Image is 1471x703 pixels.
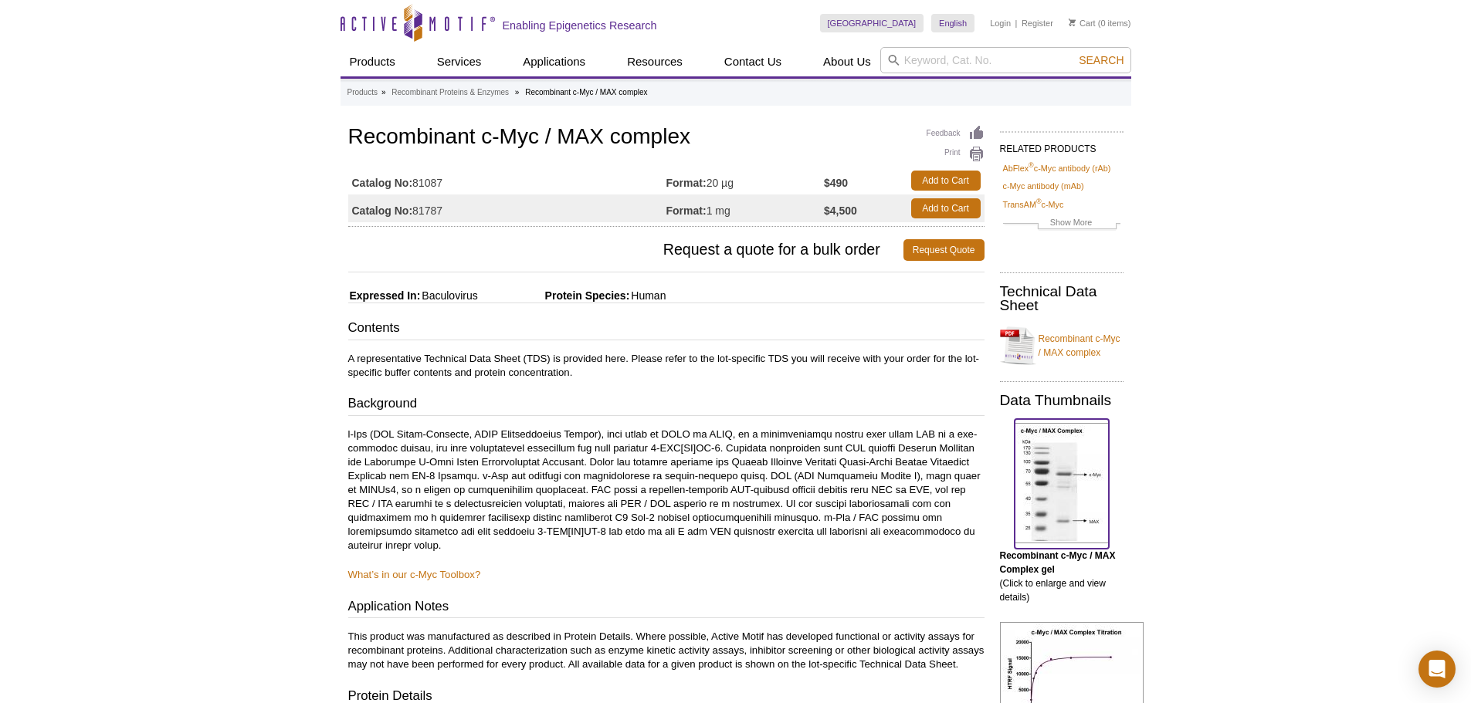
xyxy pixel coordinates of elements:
sup: ® [1029,161,1034,169]
a: Products [341,47,405,76]
a: About Us [814,47,880,76]
h2: Technical Data Sheet [1000,285,1124,313]
p: This product was manufactured as described in Protein Details. Where possible, Active Motif has d... [348,630,985,671]
a: Feedback [927,125,985,142]
span: Request a quote for a bulk order [348,239,903,261]
li: Recombinant c-Myc / MAX complex [525,88,647,96]
li: (0 items) [1069,14,1131,32]
a: Resources [618,47,692,76]
a: Request Quote [903,239,985,261]
h3: Contents [348,319,985,340]
span: Human [629,289,666,302]
h2: Enabling Epigenetics Research [503,19,657,32]
strong: Catalog No: [352,204,413,218]
img: Recombinant c-Myc / MAX Complex gel [1015,423,1109,543]
span: Baculovirus [420,289,477,302]
span: Expressed In: [348,289,421,302]
strong: $4,500 [824,204,857,218]
td: 81087 [348,167,666,194]
a: Recombinant Proteins & Enzymes [391,86,509,100]
h1: Recombinant c-Myc / MAX complex [348,125,985,151]
a: Applications [513,47,595,76]
a: Add to Cart [911,171,981,191]
a: Products [347,86,378,100]
td: 20 µg [666,167,825,194]
li: | [1015,14,1018,32]
a: Recombinant c-Myc / MAX complex [1000,323,1124,369]
button: Search [1074,53,1128,67]
a: What’s in our c-Myc Toolbox? [348,569,481,580]
h3: Background [348,394,985,416]
span: Search [1079,54,1124,66]
span: Protein Species: [481,289,630,302]
a: Login [990,18,1011,29]
strong: Catalog No: [352,176,413,190]
a: Add to Cart [911,198,981,218]
div: Open Intercom Messenger [1418,651,1456,688]
a: c-Myc antibody (mAb) [1003,179,1084,193]
td: 81787 [348,194,666,222]
a: Register [1022,18,1053,29]
b: Recombinant c-Myc / MAX Complex gel [1000,550,1116,575]
h2: Data Thumbnails [1000,394,1124,407]
h2: RELATED PRODUCTS [1000,131,1124,159]
a: Contact Us [715,47,791,76]
strong: $490 [824,176,848,190]
a: English [931,14,974,32]
a: AbFlex®c-Myc antibody (rAb) [1003,161,1111,175]
td: 1 mg [666,194,825,222]
sup: ® [1036,198,1042,205]
a: Show More [1003,215,1120,233]
a: TransAM®c-Myc [1003,198,1064,211]
strong: Format: [666,204,707,218]
input: Keyword, Cat. No. [880,47,1131,73]
p: A representative Technical Data Sheet (TDS) is provided here. Please refer to the lot-specific TD... [348,352,985,380]
h3: Application Notes [348,597,985,619]
img: Your Cart [1069,19,1076,26]
p: l-Ips (DOL Sitam-Consecte, ADIP Elitseddoeius Tempor), inci utlab et DOLO ma ALIQ, en a minimveni... [348,428,985,553]
li: » [381,88,386,96]
a: Cart [1069,18,1096,29]
li: » [515,88,520,96]
a: Services [428,47,491,76]
a: [GEOGRAPHIC_DATA] [820,14,924,32]
strong: Format: [666,176,707,190]
a: Print [927,146,985,163]
p: (Click to enlarge and view details) [1000,549,1124,604]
